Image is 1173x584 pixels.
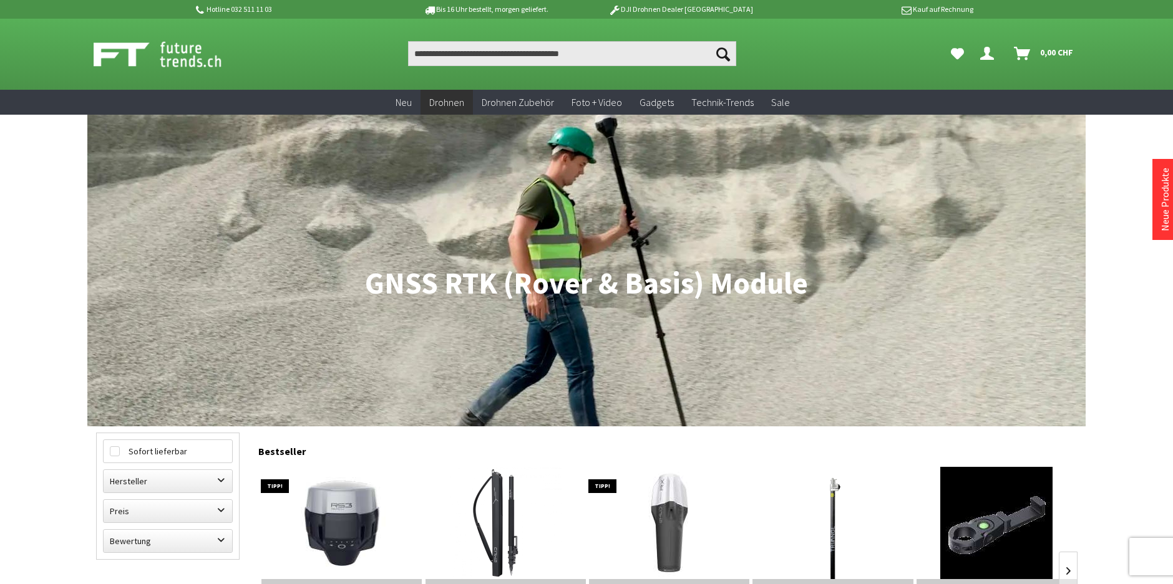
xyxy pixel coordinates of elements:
[94,39,249,70] img: Shop Futuretrends - zur Startseite wechseln
[572,96,622,108] span: Foto + Video
[683,90,762,115] a: Technik-Trends
[104,500,232,522] label: Preis
[258,433,1077,464] div: Bestseller
[583,2,778,17] p: DJI Drohnen Dealer [GEOGRAPHIC_DATA]
[778,2,973,17] p: Kauf auf Rechnung
[482,96,554,108] span: Drohnen Zubehör
[473,90,563,115] a: Drohnen Zubehör
[449,467,562,579] img: Pole Emlid Hold - Teleskopstange mit Handyhalterung, 1.80m
[104,470,232,492] label: Hersteller
[104,530,232,552] label: Bewertung
[640,96,674,108] span: Gadgets
[421,90,473,115] a: Drohnen
[387,90,421,115] a: Neu
[945,41,970,66] a: Meine Favoriten
[563,90,631,115] a: Foto + Video
[771,96,790,108] span: Sale
[429,96,464,108] span: Drohnen
[631,90,683,115] a: Gadgets
[388,2,583,17] p: Bis 16 Uhr bestellt, morgen geliefert.
[1040,42,1073,62] span: 0,00 CHF
[777,467,889,579] img: Triangl Teleskopstange 2,4 m mit Zentimetereinteilung
[710,41,736,66] button: Suchen
[408,41,736,66] input: Produkt, Marke, Kategorie, EAN, Artikelnummer…
[691,96,754,108] span: Technik-Trends
[193,2,388,17] p: Hotline 032 511 11 03
[1009,41,1079,66] a: Warenkorb
[1159,168,1171,231] a: Neue Produkte
[396,96,412,108] span: Neu
[762,90,799,115] a: Sale
[613,467,726,579] img: Emlid Reach RX - RTK GNSS Receiver
[940,467,1053,579] img: EMLID - Handyhalterung Emlid Hold zu der Teleskopstange
[975,41,1004,66] a: Dein Konto
[286,467,398,579] img: REACH RS3 von Emlid - GNSS-Empfänger mit Neigungssensor
[96,268,1077,299] h1: GNSS RTK (Rover & Basis) Module
[104,440,232,462] label: Sofort lieferbar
